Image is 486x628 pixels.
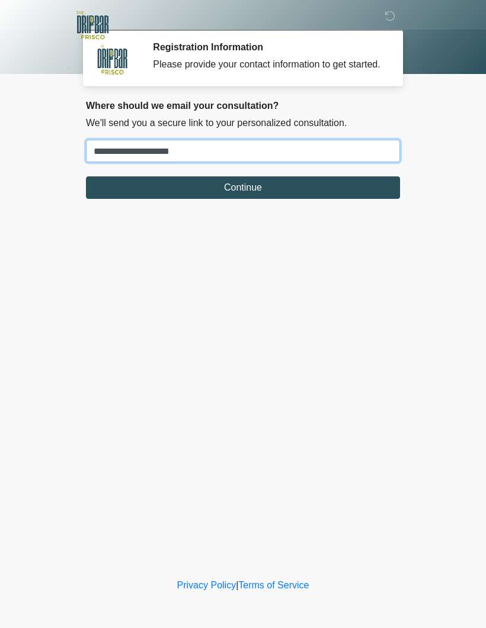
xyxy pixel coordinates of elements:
img: The DRIPBaR - Frisco Logo [74,9,112,41]
button: Continue [86,176,400,199]
a: Privacy Policy [177,580,236,590]
a: Terms of Service [238,580,309,590]
h2: Where should we email your consultation? [86,100,400,111]
img: Agent Avatar [95,41,130,77]
div: Please provide your contact information to get started. [153,57,382,72]
p: We'll send you a secure link to your personalized consultation. [86,116,400,130]
a: | [236,580,238,590]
